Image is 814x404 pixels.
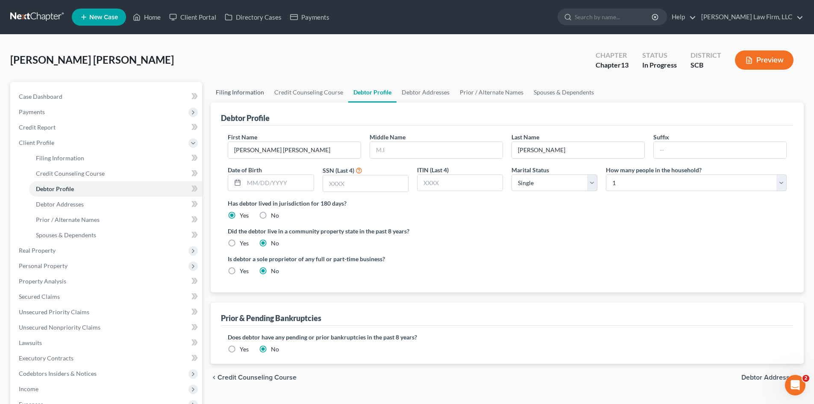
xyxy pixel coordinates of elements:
[741,374,804,381] button: Debtor Addresses chevron_right
[271,267,279,275] label: No
[19,139,54,146] span: Client Profile
[12,335,202,351] a: Lawsuits
[12,304,202,320] a: Unsecured Priority Claims
[29,166,202,181] a: Credit Counseling Course
[217,374,297,381] span: Credit Counseling Course
[29,181,202,197] a: Debtor Profile
[220,9,286,25] a: Directory Cases
[653,133,669,142] label: Suffix
[802,375,809,382] span: 2
[370,142,503,158] input: M.I
[575,9,653,25] input: Search by name...
[691,50,721,60] div: District
[29,212,202,227] a: Prior / Alternate Names
[286,9,334,25] a: Payments
[240,239,249,248] label: Yes
[621,61,629,69] span: 13
[228,333,787,342] label: Does debtor have any pending or prior bankruptcies in the past 8 years?
[36,185,74,192] span: Debtor Profile
[271,211,279,220] label: No
[596,60,629,70] div: Chapter
[19,277,66,285] span: Property Analysis
[606,165,702,174] label: How many people in the household?
[89,14,118,21] span: New Case
[12,351,202,366] a: Executory Contracts
[19,370,97,377] span: Codebtors Insiders & Notices
[19,247,56,254] span: Real Property
[228,227,787,236] label: Did the debtor live in a community property state in the past 8 years?
[642,50,677,60] div: Status
[19,293,60,300] span: Secured Claims
[271,345,279,354] label: No
[19,354,73,362] span: Executory Contracts
[12,120,202,135] a: Credit Report
[785,375,805,395] iframe: Intercom live chat
[323,175,408,192] input: XXXX
[741,374,797,381] span: Debtor Addresses
[12,320,202,335] a: Unsecured Nonpriority Claims
[19,108,45,115] span: Payments
[269,82,348,103] a: Credit Counseling Course
[735,50,793,70] button: Preview
[221,113,270,123] div: Debtor Profile
[691,60,721,70] div: SCB
[417,175,503,191] input: XXXX
[211,374,217,381] i: chevron_left
[511,165,549,174] label: Marital Status
[29,227,202,243] a: Spouses & Dependents
[228,165,262,174] label: Date of Birth
[529,82,599,103] a: Spouses & Dependents
[323,166,354,175] label: SSN (Last 4)
[240,267,249,275] label: Yes
[244,175,313,191] input: MM/DD/YYYY
[19,308,89,316] span: Unsecured Priority Claims
[228,254,503,263] label: Is debtor a sole proprietor of any full or part-time business?
[29,197,202,212] a: Debtor Addresses
[654,142,786,158] input: --
[19,339,42,346] span: Lawsuits
[417,165,449,174] label: ITIN (Last 4)
[511,133,539,142] label: Last Name
[12,289,202,304] a: Secured Claims
[19,324,100,331] span: Unsecured Nonpriority Claims
[512,142,644,158] input: --
[19,385,38,392] span: Income
[12,89,202,104] a: Case Dashboard
[29,150,202,166] a: Filing Information
[455,82,529,103] a: Prior / Alternate Names
[240,211,249,220] label: Yes
[165,9,220,25] a: Client Portal
[271,239,279,248] label: No
[19,262,68,269] span: Personal Property
[228,199,787,208] label: Has debtor lived in jurisdiction for 180 days?
[19,124,56,131] span: Credit Report
[228,133,257,142] label: First Name
[36,154,84,162] span: Filing Information
[596,50,629,60] div: Chapter
[697,9,803,25] a: [PERSON_NAME] Law Firm, LLC
[228,142,361,158] input: --
[36,170,105,177] span: Credit Counseling Course
[36,216,100,223] span: Prior / Alternate Names
[642,60,677,70] div: In Progress
[221,313,321,323] div: Prior & Pending Bankruptcies
[667,9,696,25] a: Help
[10,53,174,66] span: [PERSON_NAME] [PERSON_NAME]
[397,82,455,103] a: Debtor Addresses
[348,82,397,103] a: Debtor Profile
[370,133,406,142] label: Middle Name
[36,231,96,239] span: Spouses & Dependents
[36,201,84,208] span: Debtor Addresses
[12,274,202,289] a: Property Analysis
[129,9,165,25] a: Home
[211,82,269,103] a: Filing Information
[19,93,62,100] span: Case Dashboard
[797,374,804,381] i: chevron_right
[240,345,249,354] label: Yes
[211,374,297,381] button: chevron_left Credit Counseling Course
